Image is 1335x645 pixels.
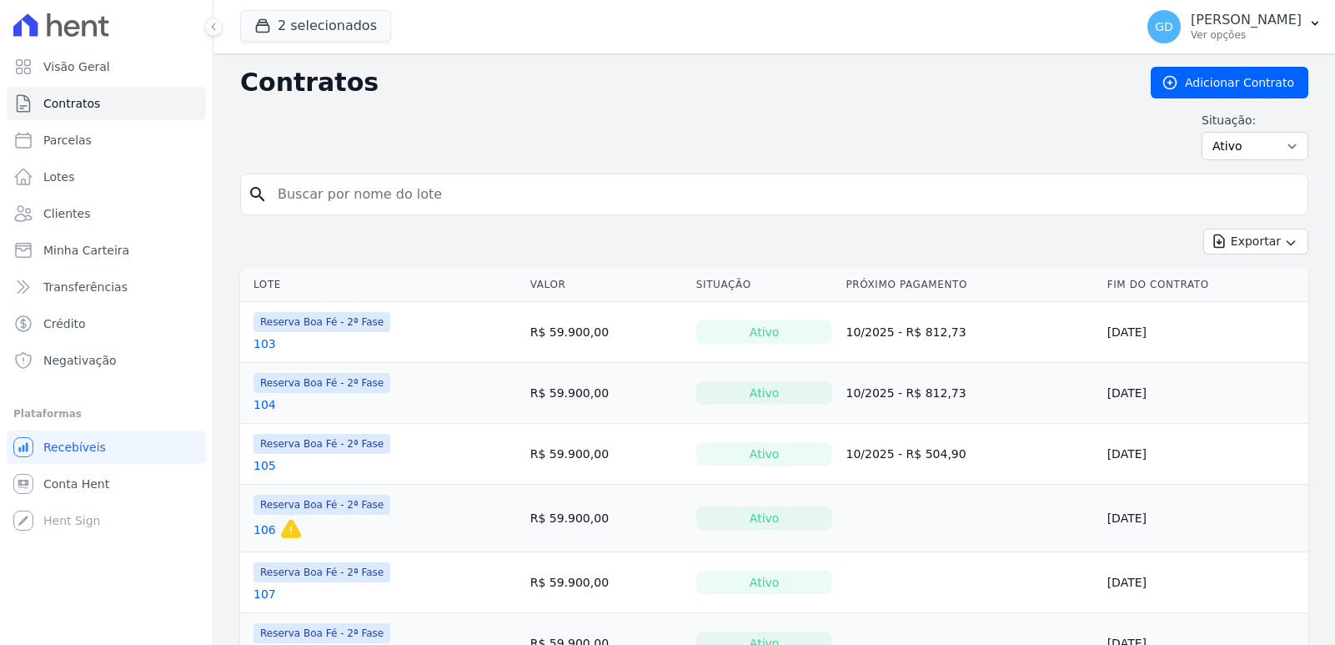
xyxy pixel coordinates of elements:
a: Clientes [7,197,206,230]
span: Reserva Boa Fé - 2ª Fase [253,312,390,332]
td: R$ 59.900,00 [524,552,690,613]
button: 2 selecionados [240,10,391,42]
span: Reserva Boa Fé - 2ª Fase [253,373,390,393]
div: Ativo [696,571,833,594]
input: Buscar por nome do lote [268,178,1301,211]
p: Ver opções [1191,28,1302,42]
td: R$ 59.900,00 [524,363,690,424]
a: Visão Geral [7,50,206,83]
span: Crédito [43,315,86,332]
span: Reserva Boa Fé - 2ª Fase [253,562,390,582]
td: [DATE] [1101,424,1308,485]
th: Situação [690,268,840,302]
span: Transferências [43,279,128,295]
th: Valor [524,268,690,302]
td: [DATE] [1101,363,1308,424]
div: Ativo [696,506,833,530]
td: [DATE] [1101,302,1308,363]
a: 107 [253,586,276,602]
td: [DATE] [1101,552,1308,613]
td: R$ 59.900,00 [524,302,690,363]
a: 104 [253,396,276,413]
th: Lote [240,268,524,302]
span: Parcelas [43,132,92,149]
span: Reserva Boa Fé - 2ª Fase [253,495,390,515]
td: R$ 59.900,00 [524,424,690,485]
span: Lotes [43,169,75,185]
a: Minha Carteira [7,234,206,267]
a: 10/2025 - R$ 812,73 [846,325,966,339]
a: Adicionar Contrato [1151,67,1308,98]
a: Conta Hent [7,467,206,501]
a: 10/2025 - R$ 812,73 [846,386,966,400]
td: R$ 59.900,00 [524,485,690,552]
a: Parcelas [7,123,206,157]
span: Conta Hent [43,476,109,492]
a: Contratos [7,87,206,120]
a: 105 [253,457,276,474]
span: Clientes [43,205,90,222]
h2: Contratos [240,68,1124,98]
p: [PERSON_NAME] [1191,12,1302,28]
a: Transferências [7,270,206,304]
div: Ativo [696,320,833,344]
span: Recebíveis [43,439,106,456]
span: Minha Carteira [43,242,129,259]
th: Fim do Contrato [1101,268,1308,302]
label: Situação: [1202,112,1308,128]
a: 106 [253,522,276,538]
a: Recebíveis [7,431,206,464]
span: GD [1155,21,1173,33]
span: Contratos [43,95,100,112]
span: Reserva Boa Fé - 2ª Fase [253,623,390,643]
th: Próximo Pagamento [839,268,1100,302]
button: Exportar [1203,229,1308,254]
button: GD [PERSON_NAME] Ver opções [1134,3,1335,50]
div: Plataformas [13,404,199,424]
td: [DATE] [1101,485,1308,552]
a: 10/2025 - R$ 504,90 [846,447,966,461]
div: Ativo [696,442,833,466]
a: Negativação [7,344,206,377]
span: Visão Geral [43,58,110,75]
a: 103 [253,335,276,352]
div: Ativo [696,381,833,405]
a: Lotes [7,160,206,194]
span: Negativação [43,352,117,369]
span: Reserva Boa Fé - 2ª Fase [253,434,390,454]
i: search [248,184,268,204]
a: Crédito [7,307,206,340]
